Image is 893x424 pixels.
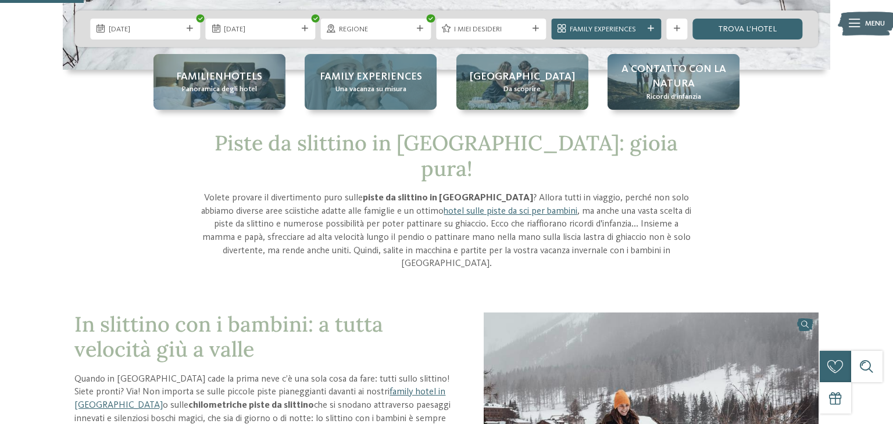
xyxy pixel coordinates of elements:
a: Piste da slittino in Alto Adige: divertimento a non finire [GEOGRAPHIC_DATA] Da scoprire [456,54,588,110]
span: [DATE] [224,24,297,35]
span: Ricordi d’infanzia [646,92,701,102]
a: Piste da slittino in Alto Adige: divertimento a non finire Familienhotels Panoramica degli hotel [153,54,285,110]
a: Piste da slittino in Alto Adige: divertimento a non finire A contatto con la natura Ricordi d’inf... [608,54,740,110]
span: [GEOGRAPHIC_DATA] [470,70,575,84]
span: Family Experiences [570,24,643,35]
a: Piste da slittino in Alto Adige: divertimento a non finire Family experiences Una vacanza su misura [305,54,437,110]
a: trova l’hotel [692,19,802,39]
span: Familienhotels [176,70,262,84]
span: Da scoprire [503,84,541,95]
span: I miei desideri [454,24,527,35]
a: hotel sulle piste da sci per bambini [444,207,577,216]
span: A contatto con la natura [618,62,729,91]
span: Regione [339,24,412,35]
span: [DATE] [109,24,182,35]
span: Family experiences [320,70,422,84]
strong: piste da slittino in [GEOGRAPHIC_DATA] [363,193,533,203]
span: Una vacanza su misura [335,84,406,95]
span: In slittino con i bambini: a tutta velocità giù a valle [74,311,383,362]
p: Volete provare il divertimento puro sulle ? Allora tutti in viaggio, perché non solo abbiamo dive... [198,192,695,271]
span: Panoramica degli hotel [182,84,257,95]
strong: chilometriche piste da slittino [188,401,314,410]
span: Piste da slittino in [GEOGRAPHIC_DATA]: gioia pura! [215,130,678,181]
